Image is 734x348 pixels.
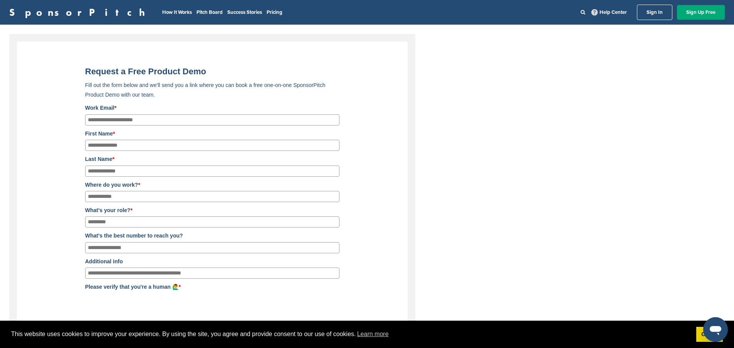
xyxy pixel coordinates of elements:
iframe: Button to launch messaging window [703,317,728,342]
a: Help Center [590,8,628,17]
label: What's the best number to reach you? [85,231,339,240]
label: First Name [85,129,339,138]
a: Pitch Board [197,9,223,15]
label: What's your role? [85,206,339,214]
label: Additional info [85,257,339,266]
a: Sign Up Free [677,5,725,20]
a: SponsorPitch [9,7,150,17]
label: Please verify that you're a human 🙋‍♂️ [85,283,339,291]
a: Sign In [637,5,672,20]
a: dismiss cookie message [696,327,723,342]
p: Fill out the form below and we'll send you a link where you can book a free one-on-one SponsorPit... [85,80,339,100]
span: This website uses cookies to improve your experience. By using the site, you agree and provide co... [11,328,690,340]
a: How It Works [162,9,192,15]
label: Work Email [85,104,339,112]
iframe: reCAPTCHA [85,293,202,323]
a: Success Stories [227,9,262,15]
a: Pricing [267,9,282,15]
label: Where do you work? [85,181,339,189]
a: learn more about cookies [356,328,390,340]
label: Last Name [85,155,339,163]
title: Request a Free Product Demo [85,67,339,77]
